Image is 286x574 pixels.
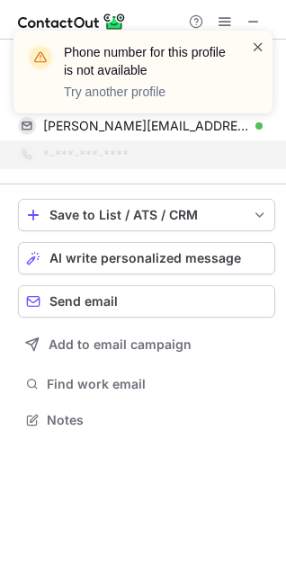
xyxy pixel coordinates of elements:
[18,328,275,361] button: Add to email campaign
[49,251,241,265] span: AI write personalized message
[18,199,275,231] button: save-profile-one-click
[47,376,268,392] span: Find work email
[18,242,275,274] button: AI write personalized message
[18,11,126,32] img: ContactOut v5.3.10
[18,372,275,397] button: Find work email
[18,408,275,433] button: Notes
[49,208,244,222] div: Save to List / ATS / CRM
[49,337,192,352] span: Add to email campaign
[18,285,275,318] button: Send email
[64,83,229,101] p: Try another profile
[49,294,118,309] span: Send email
[26,43,55,72] img: warning
[64,43,229,79] header: Phone number for this profile is not available
[47,412,268,428] span: Notes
